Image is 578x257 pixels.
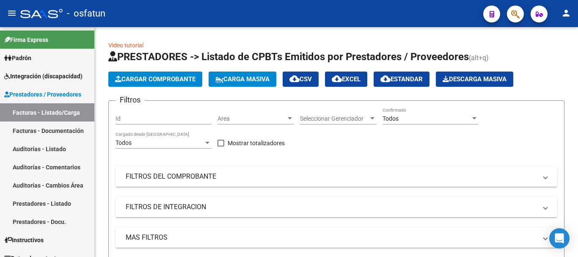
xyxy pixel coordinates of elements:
mat-icon: cloud_download [289,74,300,84]
span: Seleccionar Gerenciador [300,115,369,122]
span: Area [217,115,286,122]
button: Descarga Masiva [436,72,513,87]
app-download-masive: Descarga masiva de comprobantes (adjuntos) [436,72,513,87]
span: Estandar [380,75,423,83]
span: Prestadores / Proveedores [4,90,81,99]
span: PRESTADORES -> Listado de CPBTs Emitidos por Prestadores / Proveedores [108,51,469,63]
a: Video tutorial [108,42,143,49]
button: Estandar [374,72,429,87]
div: Open Intercom Messenger [549,228,570,249]
span: EXCEL [332,75,361,83]
mat-icon: person [561,8,571,18]
mat-expansion-panel-header: FILTROS DEL COMPROBANTE [116,166,557,187]
mat-panel-title: FILTROS DEL COMPROBANTE [126,172,537,181]
button: Cargar Comprobante [108,72,202,87]
button: EXCEL [325,72,367,87]
span: Instructivos [4,235,44,245]
span: Firma Express [4,35,48,44]
span: Padrón [4,53,31,63]
mat-panel-title: MAS FILTROS [126,233,537,242]
mat-icon: cloud_download [332,74,342,84]
span: Todos [116,139,132,146]
span: Todos [383,115,399,122]
span: Descarga Masiva [443,75,506,83]
span: Cargar Comprobante [115,75,195,83]
mat-expansion-panel-header: FILTROS DE INTEGRACION [116,197,557,217]
h3: Filtros [116,94,145,106]
span: - osfatun [67,4,105,23]
mat-icon: cloud_download [380,74,391,84]
button: CSV [283,72,319,87]
span: Integración (discapacidad) [4,72,83,81]
mat-panel-title: FILTROS DE INTEGRACION [126,202,537,212]
span: CSV [289,75,312,83]
span: Mostrar totalizadores [228,138,285,148]
span: Carga Masiva [215,75,270,83]
mat-icon: menu [7,8,17,18]
span: (alt+q) [469,54,489,62]
mat-expansion-panel-header: MAS FILTROS [116,227,557,248]
button: Carga Masiva [209,72,276,87]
